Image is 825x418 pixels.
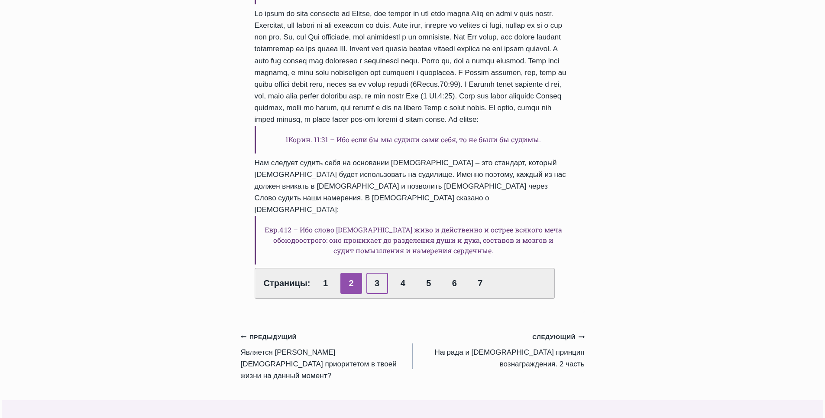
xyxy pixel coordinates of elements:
[315,273,336,294] a: 1
[241,333,297,342] small: Предыдущий
[366,273,388,294] a: 3
[255,216,571,265] h6: Евр.4:12 – Ибо слово [DEMOGRAPHIC_DATA] живо и действенно и острее всякого меча обоюдоострого: он...
[241,331,585,382] nav: Записи
[443,273,465,294] a: 6
[392,273,414,294] a: 4
[255,268,555,299] div: Страницы:
[469,273,491,294] a: 7
[413,331,585,370] a: СледующийНаграда и [DEMOGRAPHIC_DATA] принцип вознаграждения. 2 часть
[532,333,584,342] small: Следующий
[255,126,571,153] h6: 1Корин. 11:31 – Ибо если бы мы судили сами себя, то не были бы судимы.
[418,273,440,294] a: 5
[241,331,413,382] a: ПредыдущийЯвляется [PERSON_NAME][DEMOGRAPHIC_DATA] приоритетом в твоей жизни на данный момент?
[340,273,362,294] span: 2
